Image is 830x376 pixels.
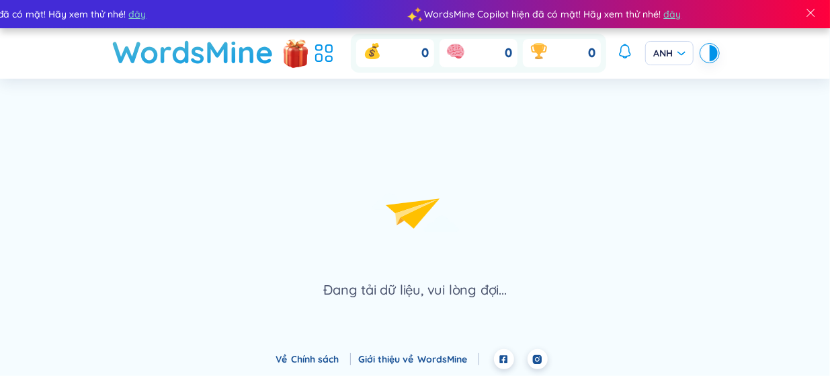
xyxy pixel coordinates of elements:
a: WordsMine [112,28,274,76]
span: 0 [421,45,429,62]
a: Chính sách [292,353,351,365]
span: 0 [588,45,595,62]
span: 0 [505,45,512,62]
font: Chính sách [292,353,339,365]
font: Về [276,353,288,365]
font: đây [657,8,674,20]
a: WordsMine [418,353,479,365]
font: WordsMine Copilot hiện đã có mặt! Hãy xem thử nhé! [417,8,654,20]
img: flashSalesIcon.a7f4f837.png [282,34,309,74]
font: Giới thiệu về [359,353,414,365]
font: WordsMine [418,353,468,365]
font: Đang tải dữ liệu, vui lòng đợi... [323,281,506,298]
font: đây [122,8,139,20]
span: ANH [653,46,686,60]
font: ANH [653,47,673,59]
font: WordsMine [112,33,274,71]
